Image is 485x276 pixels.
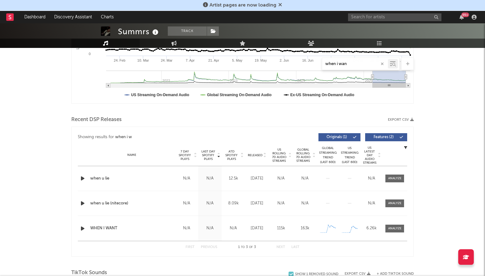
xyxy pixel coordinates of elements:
a: Discovery Assistant [50,11,97,23]
button: Export CSV [345,272,370,276]
div: N/A [271,175,291,182]
a: when u lie [90,175,173,182]
a: when u lie (nitecore) [90,200,173,207]
div: 12.5k [223,175,243,182]
button: Next [276,246,285,249]
div: 1 3 3 [230,244,264,251]
span: 7 Day Spotify Plays [177,150,193,161]
text: Ex-US Streaming On-Demand Audio [290,93,355,97]
span: Artist pages are now loading [210,3,276,8]
div: N/A [177,175,197,182]
span: Originals ( 1 ) [323,135,351,139]
div: N/A [294,200,315,207]
span: Dismiss [278,3,282,8]
button: Features(2) [365,133,407,141]
button: Originals(1) [318,133,360,141]
span: of [249,246,253,249]
div: N/A [223,225,243,232]
a: Dashboard [20,11,50,23]
div: N/A [177,225,197,232]
input: Search by song name or URL [322,62,388,67]
div: N/A [200,175,220,182]
input: Search for artists [348,13,441,21]
text: Global Streaming On-Demand Audio [207,93,272,97]
a: Charts [97,11,118,23]
div: 115k [271,225,291,232]
span: US Latest Day Audio Streams [362,146,377,165]
text: US Streaming On-Demand Audio [131,93,189,97]
span: Recent DSP Releases [71,116,122,124]
button: Last [291,246,299,249]
div: N/A [271,200,291,207]
span: to [241,246,245,249]
button: First [186,246,195,249]
div: Summrs [118,26,160,37]
span: Last Day Spotify Plays [200,150,216,161]
button: Track [168,26,207,36]
div: Showing results for [78,133,242,141]
div: N/A [362,200,381,207]
div: Name [90,153,173,157]
div: 6.26k [362,225,381,232]
div: N/A [200,200,220,207]
div: N/A [294,175,315,182]
button: + Add TikTok Sound [377,272,414,276]
span: US Rolling 7D Audio Streams [271,148,288,163]
div: 8.09k [223,200,243,207]
span: Released [248,153,262,157]
div: N/A [362,175,381,182]
span: Global Rolling 7D Audio Streams [294,148,312,163]
span: ATD Spotify Plays [223,150,240,161]
button: + Add TikTok Sound [370,272,414,276]
span: Features ( 2 ) [369,135,398,139]
div: [DATE] [247,225,267,232]
button: Export CSV [388,118,414,122]
div: 163k [294,225,315,232]
div: Global Streaming Trend (Last 60D) [318,146,337,165]
text: 0 [89,52,91,56]
div: 99 + [461,12,469,17]
a: WHEN I WANT [90,225,173,232]
div: [DATE] [247,175,267,182]
button: Previous [201,246,217,249]
button: 99+ [459,15,464,20]
text: Luminate Daily Streams [76,10,80,49]
div: [DATE] [247,200,267,207]
div: N/A [200,225,220,232]
div: US Streaming Trend (Last 60D) [340,146,359,165]
div: when i w [115,133,132,141]
div: N/A [177,200,197,207]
